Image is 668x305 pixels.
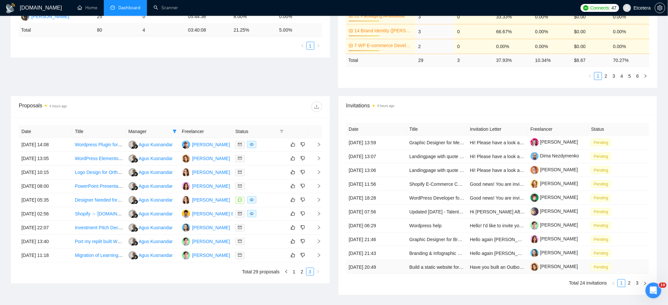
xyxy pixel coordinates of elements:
[133,213,138,218] img: gigradar-bm.png
[634,72,641,80] a: 6
[416,9,454,24] td: 3
[307,42,314,49] a: 1
[591,153,611,160] span: Pending
[291,211,295,216] span: like
[129,252,173,258] a: AKAgus Kusnandar
[346,101,650,110] span: Invitations
[531,250,578,255] a: [PERSON_NAME]
[290,268,298,276] li: 1
[192,238,230,245] div: [PERSON_NAME]
[301,183,305,189] span: dislike
[591,236,611,243] span: Pending
[94,24,140,37] td: 80
[182,155,230,161] a: AP[PERSON_NAME]
[583,5,589,11] img: upwork-logo.png
[49,104,67,108] time: 4 hours ago
[291,170,295,175] span: like
[129,210,137,218] img: AK
[346,136,407,150] td: [DATE] 13:59
[531,235,539,243] img: c1U28jQPTAyuiOlES-TwaD6mGLCkmTDfLtTFebe1xB4CWi2bcOC8xitlq9HfN90Gqy
[238,170,242,174] span: mail
[416,54,454,67] td: 29
[634,280,641,287] a: 3
[133,158,138,163] img: gigradar-bm.png
[129,168,137,177] img: AK
[129,128,170,135] span: Manager
[591,153,614,159] a: Pending
[531,208,539,216] img: c1UoaMzKBY-GWbreaV7sVF2LUs3COLKK0XpZn8apeAot5vY1XfLaDMeTNzu3tJ2YMy
[416,24,454,39] td: 3
[289,224,297,232] button: like
[455,39,494,54] td: 0
[591,181,614,186] a: Pending
[276,10,322,24] td: 0.00%
[139,196,173,204] div: Agus Kusnandar
[626,72,634,80] li: 5
[611,24,650,39] td: 0.00%
[316,270,320,274] span: right
[291,225,295,230] span: like
[591,208,611,215] span: Pending
[129,154,137,163] img: AK
[129,237,137,246] img: AK
[182,238,230,244] a: DM[PERSON_NAME]
[77,5,97,11] a: homeHome
[133,172,138,177] img: gigradar-bm.png
[301,44,305,48] span: left
[182,169,230,175] a: AV[PERSON_NAME]
[126,125,179,138] th: Manager
[289,141,297,149] button: like
[171,126,178,136] span: filter
[407,150,467,163] td: Landingpage with quote calculator
[407,136,467,150] td: Graphic Designer for Meta Ads [Long Term partner in the agency]
[129,141,137,149] img: AK
[355,42,412,49] a: 7 WP E-commerce Development ([PERSON_NAME] B)
[407,123,467,136] th: Title
[94,10,140,24] td: 25
[75,183,193,189] a: PowerPoint Presentation Design and Animation Specialist
[75,239,202,244] a: Port my replit built Wordpress application to my wordpress site
[610,72,618,80] a: 3
[133,241,138,246] img: gigradar-bm.png
[301,170,305,175] span: dislike
[625,6,629,10] span: user
[19,152,72,166] td: [DATE] 13:05
[531,221,539,230] img: c1WxvaZJbEkjYskB_NLkd46d563zNhCYqpob2QYOt_ABmdev5F_TzxK5jj4umUDMAG
[409,140,542,145] a: Graphic Designer for Meta Ads [Long Term partner in the agency]
[494,24,533,39] td: 66.67%
[129,197,173,202] a: AKAgus Kusnandar
[591,167,614,173] a: Pending
[299,237,307,245] button: dislike
[238,226,242,230] span: mail
[531,138,539,147] img: c1qvStQl1zOZ1p4JlAqOAgVKIAP2zxwJfXq9-5qzgDvfiznqwN5naO0dlR9WjNt14c
[377,104,395,108] time: 4 hours ago
[182,183,230,188] a: PD[PERSON_NAME]
[299,154,307,162] button: dislike
[346,123,407,136] th: Date
[494,54,533,67] td: 37.93 %
[301,253,305,258] span: dislike
[291,239,295,244] span: like
[139,224,173,231] div: Agus Kusnandar
[72,125,126,138] th: Title
[618,72,625,80] a: 4
[280,129,284,133] span: filter
[278,126,285,136] span: filter
[595,72,602,80] a: 1
[591,236,614,242] a: Pending
[531,208,578,214] a: [PERSON_NAME]
[591,223,614,228] a: Pending
[641,279,649,287] li: Next Page
[289,251,297,259] button: like
[586,72,594,80] button: left
[133,255,138,260] img: gigradar-bm.png
[591,194,611,202] span: Pending
[192,224,230,231] div: [PERSON_NAME]
[129,225,173,230] a: AKAgus Kusnandar
[591,139,611,146] span: Pending
[289,168,297,176] button: like
[192,252,230,259] div: [PERSON_NAME]
[18,24,94,37] td: Total
[291,253,295,258] span: like
[299,42,306,50] li: Previous Page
